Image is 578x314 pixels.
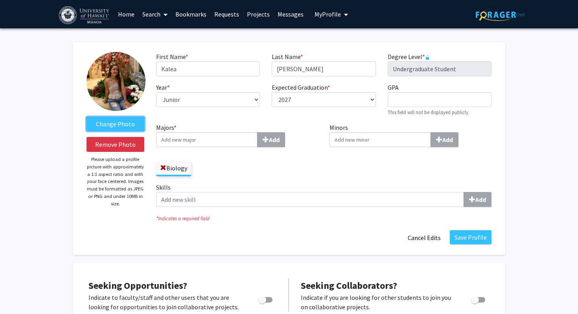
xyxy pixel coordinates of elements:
p: Indicate if you are looking for other students to join you on collaborative projects. [301,293,456,312]
label: GPA [388,83,399,92]
label: First Name [156,52,188,61]
i: Indicates a required field [156,215,491,222]
span: My Profile [315,10,341,18]
input: SkillsAdd [156,192,464,207]
label: Degree Level [388,52,430,61]
label: Last Name [272,52,303,61]
label: Year [156,83,170,92]
svg: This information is provided and automatically updated by University of Hawaiʻi at Mānoa and is n... [425,55,430,60]
div: Toggle [255,293,277,305]
label: ChangeProfile Picture [87,117,144,131]
a: Home [114,0,138,28]
a: Requests [210,0,243,28]
span: Seeking Collaborators? [301,279,397,292]
img: ForagerOne Logo [476,9,525,21]
label: Expected Graduation [272,83,330,92]
div: Toggle [468,293,490,305]
button: Cancel Edits [403,230,446,245]
label: Biology [156,161,191,175]
label: Skills [156,183,491,207]
img: Profile Picture [87,52,145,111]
b: Add [442,136,453,144]
label: Minors [329,123,491,147]
button: Save Profile [450,230,491,244]
b: Add [475,196,486,203]
button: Majors* [257,132,285,147]
button: Remove Photo [87,137,144,152]
small: This field will not be displayed publicly. [388,109,469,115]
a: Bookmarks [171,0,210,28]
p: Indicate to faculty/staff and other users that you are looking for opportunities to join collabor... [88,293,243,312]
input: Majors*Add [156,132,258,147]
a: Search [138,0,171,28]
b: Add [269,136,280,144]
button: Skills [464,192,491,207]
iframe: Chat [6,279,33,308]
p: Please upload a profile picture with approximately a 1:1 aspect ratio and with your face centered... [87,156,144,207]
span: Seeking Opportunities? [88,279,187,292]
a: Projects [243,0,274,28]
button: Minors [431,132,458,147]
img: University of Hawaiʻi at Mānoa Logo [59,6,111,24]
label: Majors [156,123,318,147]
a: Messages [274,0,307,28]
input: MinorsAdd [329,132,431,147]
